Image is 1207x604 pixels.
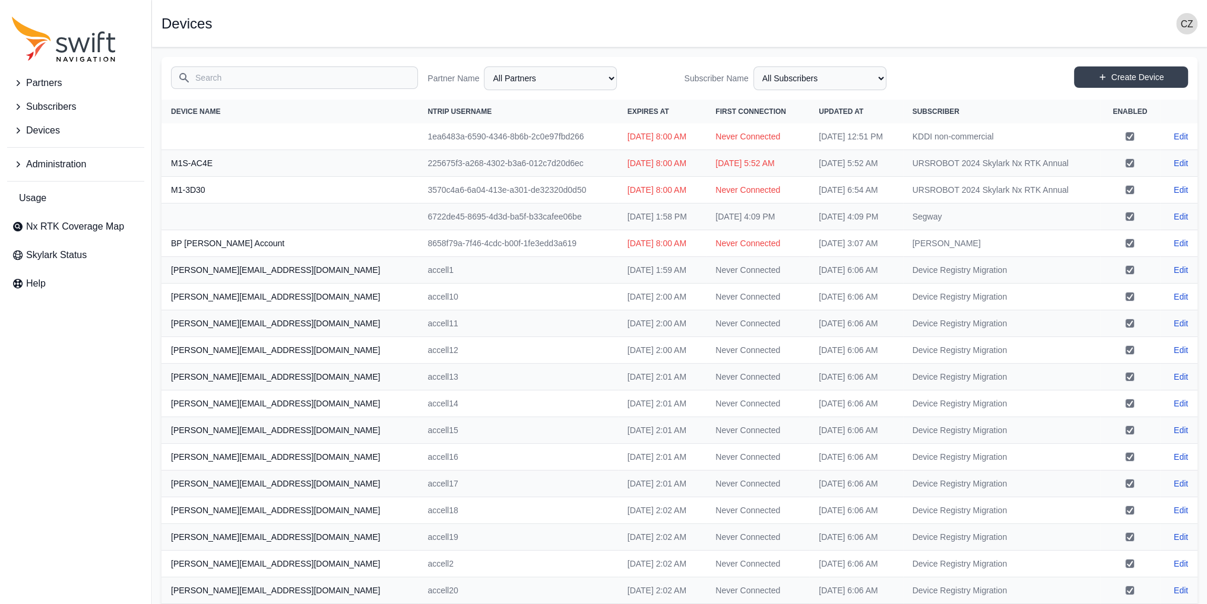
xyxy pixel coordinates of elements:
[706,551,809,577] td: Never Connected
[26,276,46,291] span: Help
[809,471,902,497] td: [DATE] 6:06 AM
[161,390,418,417] th: [PERSON_NAME][EMAIL_ADDRESS][DOMAIN_NAME]
[1174,344,1188,356] a: Edit
[706,390,809,417] td: Never Connected
[161,497,418,524] th: [PERSON_NAME][EMAIL_ADDRESS][DOMAIN_NAME]
[418,123,617,150] td: 1ea6483a-6590-4346-8b6b-2c0e97fbd266
[161,310,418,337] th: [PERSON_NAME][EMAIL_ADDRESS][DOMAIN_NAME]
[809,177,902,204] td: [DATE] 6:54 AM
[706,364,809,390] td: Never Connected
[418,551,617,577] td: accell2
[618,337,707,364] td: [DATE] 2:00 AM
[1174,131,1188,142] a: Edit
[1174,531,1188,543] a: Edit
[903,310,1100,337] td: Device Registry Migration
[706,230,809,257] td: Never Connected
[7,152,144,176] button: Administration
[903,444,1100,471] td: Device Registry Migration
[1174,451,1188,463] a: Edit
[1174,317,1188,329] a: Edit
[418,310,617,337] td: accell11
[618,204,707,230] td: [DATE] 1:58 PM
[1174,398,1188,409] a: Edit
[1174,237,1188,249] a: Edit
[1174,157,1188,169] a: Edit
[7,119,144,142] button: Devices
[809,337,902,364] td: [DATE] 6:06 AM
[161,417,418,444] th: [PERSON_NAME][EMAIL_ADDRESS][DOMAIN_NAME]
[618,230,707,257] td: [DATE] 8:00 AM
[706,123,809,150] td: Never Connected
[1174,558,1188,570] a: Edit
[418,150,617,177] td: 225675f3-a268-4302-b3a6-012c7d20d6ec
[903,551,1100,577] td: Device Registry Migration
[418,497,617,524] td: accell18
[161,100,418,123] th: Device Name
[161,230,418,257] th: BP [PERSON_NAME] Account
[1174,211,1188,222] a: Edit
[484,66,617,90] select: Partner Name
[161,444,418,471] th: [PERSON_NAME][EMAIL_ADDRESS][DOMAIN_NAME]
[26,157,86,171] span: Administration
[418,100,617,123] th: NTRIP Username
[809,524,902,551] td: [DATE] 6:06 AM
[161,17,212,31] h1: Devices
[161,257,418,284] th: [PERSON_NAME][EMAIL_ADDRESS][DOMAIN_NAME]
[753,66,886,90] select: Subscriber
[418,337,617,364] td: accell12
[161,551,418,577] th: [PERSON_NAME][EMAIL_ADDRESS][DOMAIN_NAME]
[26,220,124,234] span: Nx RTK Coverage Map
[618,551,707,577] td: [DATE] 2:02 AM
[7,215,144,239] a: Nx RTK Coverage Map
[809,577,902,604] td: [DATE] 6:06 AM
[809,150,902,177] td: [DATE] 5:52 AM
[819,107,863,116] span: Updated At
[1174,184,1188,196] a: Edit
[418,524,617,551] td: accell19
[26,123,60,138] span: Devices
[809,123,902,150] td: [DATE] 12:51 PM
[706,177,809,204] td: Never Connected
[809,444,902,471] td: [DATE] 6:06 AM
[706,150,809,177] td: [DATE] 5:52 AM
[903,364,1100,390] td: Device Registry Migration
[427,72,479,84] label: Partner Name
[706,284,809,310] td: Never Connected
[903,337,1100,364] td: Device Registry Migration
[706,524,809,551] td: Never Connected
[809,551,902,577] td: [DATE] 6:06 AM
[903,390,1100,417] td: Device Registry Migration
[618,417,707,444] td: [DATE] 2:01 AM
[903,150,1100,177] td: URSROBOT 2024 Skylark Nx RTK Annual
[1174,478,1188,489] a: Edit
[685,72,749,84] label: Subscriber Name
[809,417,902,444] td: [DATE] 6:06 AM
[809,257,902,284] td: [DATE] 6:06 AM
[26,76,62,90] span: Partners
[706,337,809,364] td: Never Connected
[418,284,617,310] td: accell10
[903,123,1100,150] td: KDDI non-commercial
[418,204,617,230] td: 6722de45-8695-4d3d-ba5f-b33cafee06be
[618,310,707,337] td: [DATE] 2:00 AM
[1174,584,1188,596] a: Edit
[161,577,418,604] th: [PERSON_NAME][EMAIL_ADDRESS][DOMAIN_NAME]
[618,471,707,497] td: [DATE] 2:01 AM
[161,471,418,497] th: [PERSON_NAME][EMAIL_ADDRESS][DOMAIN_NAME]
[618,284,707,310] td: [DATE] 2:00 AM
[161,364,418,390] th: [PERSON_NAME][EMAIL_ADDRESS][DOMAIN_NAME]
[618,257,707,284] td: [DATE] 1:59 AM
[7,95,144,119] button: Subscribers
[19,191,46,205] span: Usage
[903,497,1100,524] td: Device Registry Migration
[903,417,1100,444] td: Device Registry Migration
[618,150,707,177] td: [DATE] 8:00 AM
[7,71,144,95] button: Partners
[618,577,707,604] td: [DATE] 2:02 AM
[706,417,809,444] td: Never Connected
[161,177,418,204] th: M1-3D30
[618,390,707,417] td: [DATE] 2:01 AM
[171,66,418,89] input: Search
[903,204,1100,230] td: Segway
[161,150,418,177] th: M1S-AC4E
